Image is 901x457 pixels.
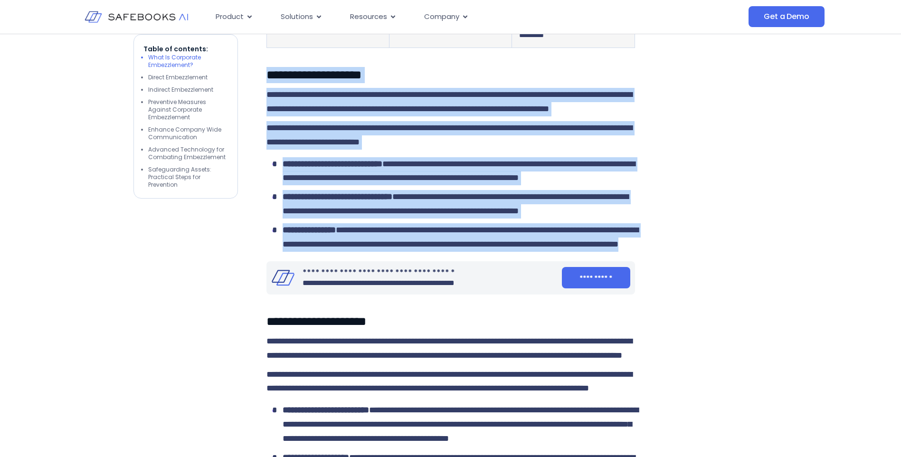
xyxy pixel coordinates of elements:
[148,54,228,69] li: What Is Corporate Embezzlement?
[148,126,228,141] li: Enhance Company Wide Communication
[216,11,244,22] span: Product
[749,6,824,27] a: Get a Demo
[424,11,459,22] span: Company
[350,11,387,22] span: Resources
[143,44,228,54] p: Table of contents:
[148,166,228,189] li: Safeguarding Assets: Practical Steps for Prevention
[281,11,313,22] span: Solutions
[208,8,654,26] nav: Menu
[148,86,228,94] li: Indirect Embezzlement
[148,146,228,161] li: Advanced Technology for Combating Embezzlement
[148,74,228,81] li: Direct Embezzlement
[148,98,228,121] li: Preventive Measures Against Corporate Embezzlement
[764,12,809,21] span: Get a Demo
[208,8,654,26] div: Menu Toggle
